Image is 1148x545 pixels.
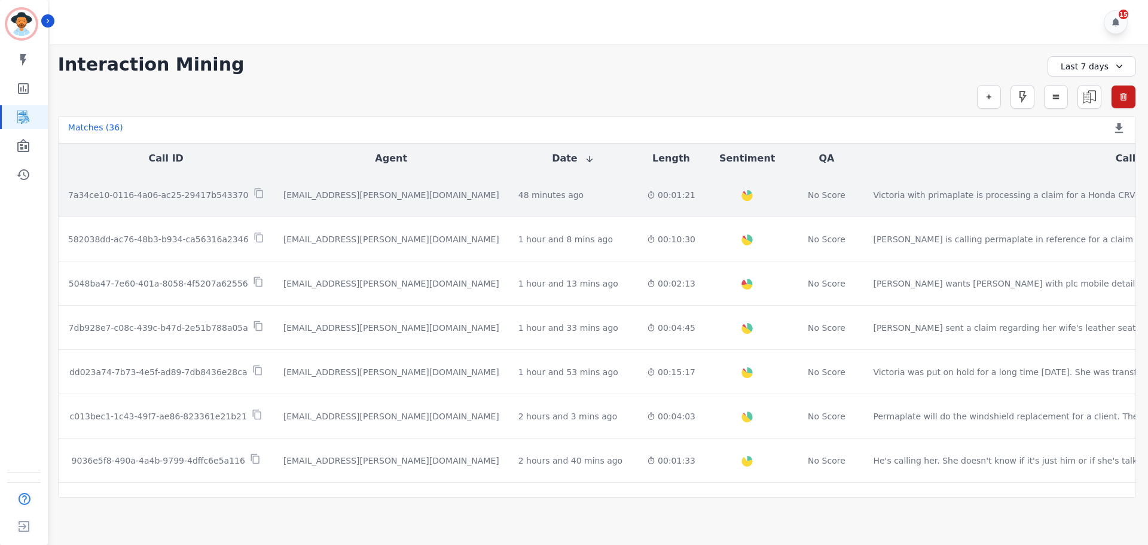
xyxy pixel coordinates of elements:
[283,410,499,422] div: [EMAIL_ADDRESS][PERSON_NAME][DOMAIN_NAME]
[808,410,845,422] div: No Score
[58,54,245,75] h1: Interaction Mining
[283,233,499,245] div: [EMAIL_ADDRESS][PERSON_NAME][DOMAIN_NAME]
[647,233,695,245] div: 00:10:30
[647,455,695,467] div: 00:01:33
[283,189,499,201] div: [EMAIL_ADDRESS][PERSON_NAME][DOMAIN_NAME]
[719,151,775,166] button: Sentiment
[808,366,845,378] div: No Score
[518,189,584,201] div: 48 minutes ago
[283,366,499,378] div: [EMAIL_ADDRESS][PERSON_NAME][DOMAIN_NAME]
[808,233,845,245] div: No Score
[652,151,690,166] button: Length
[808,455,845,467] div: No Score
[647,366,695,378] div: 00:15:17
[647,322,695,334] div: 00:04:45
[518,233,613,245] div: 1 hour and 8 mins ago
[552,151,594,166] button: Date
[808,278,845,290] div: No Score
[7,10,36,38] img: Bordered avatar
[647,278,695,290] div: 00:02:13
[72,455,245,467] p: 9036e5f8-490a-4a4b-9799-4dffc6e5a116
[518,455,622,467] div: 2 hours and 40 mins ago
[283,322,499,334] div: [EMAIL_ADDRESS][PERSON_NAME][DOMAIN_NAME]
[647,410,695,422] div: 00:04:03
[69,366,248,378] p: dd023a74-7b73-4e5f-ad89-7db8436e28ca
[1048,56,1136,77] div: Last 7 days
[808,189,845,201] div: No Score
[68,233,249,245] p: 582038dd-ac76-48b3-b934-ca56316a2346
[69,278,248,290] p: 5048ba47-7e60-401a-8058-4f5207a62556
[518,322,618,334] div: 1 hour and 33 mins ago
[68,189,249,201] p: 7a34ce10-0116-4a06-ac25-29417b543370
[518,410,618,422] div: 2 hours and 3 mins ago
[1119,10,1128,19] div: 15
[149,151,184,166] button: Call ID
[819,151,834,166] button: QA
[518,366,618,378] div: 1 hour and 53 mins ago
[70,410,247,422] p: c013bec1-1c43-49f7-ae86-823361e21b21
[283,278,499,290] div: [EMAIL_ADDRESS][PERSON_NAME][DOMAIN_NAME]
[375,151,407,166] button: Agent
[647,189,695,201] div: 00:01:21
[69,322,248,334] p: 7db928e7-c08c-439c-b47d-2e51b788a05a
[518,278,618,290] div: 1 hour and 13 mins ago
[808,322,845,334] div: No Score
[283,455,499,467] div: [EMAIL_ADDRESS][PERSON_NAME][DOMAIN_NAME]
[68,121,123,138] div: Matches ( 36 )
